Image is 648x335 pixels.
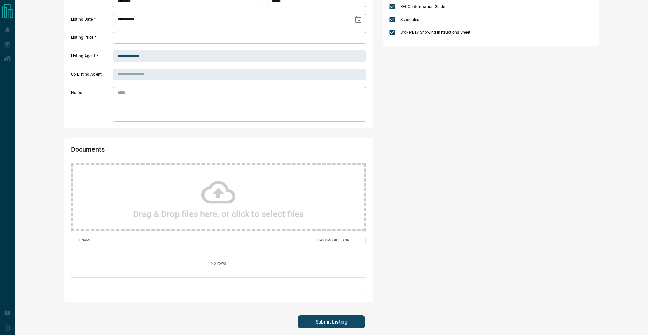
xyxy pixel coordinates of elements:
div: Drag & Drop files here, or click to select files [71,163,366,231]
label: Co Listing Agent [71,72,111,80]
h2: Drag & Drop files here, or click to select files [133,209,304,219]
div: Last Modified On [318,231,349,250]
div: Last Modified On [315,231,366,250]
label: Listing Agent [71,53,111,62]
button: Choose date, selected date is Aug 14, 2025 [352,13,365,26]
span: BrokerBay Showing Instructions Sheet [399,29,472,35]
div: Filename [75,231,91,250]
label: Listing Date [71,17,111,25]
div: Filename [71,231,315,250]
span: RECO Information Guide [399,4,447,10]
span: Schedules [399,17,421,23]
h2: Documents [71,145,248,157]
label: Listing Price [71,35,111,44]
button: Submit Listing [298,315,365,328]
label: Notes [71,90,111,122]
